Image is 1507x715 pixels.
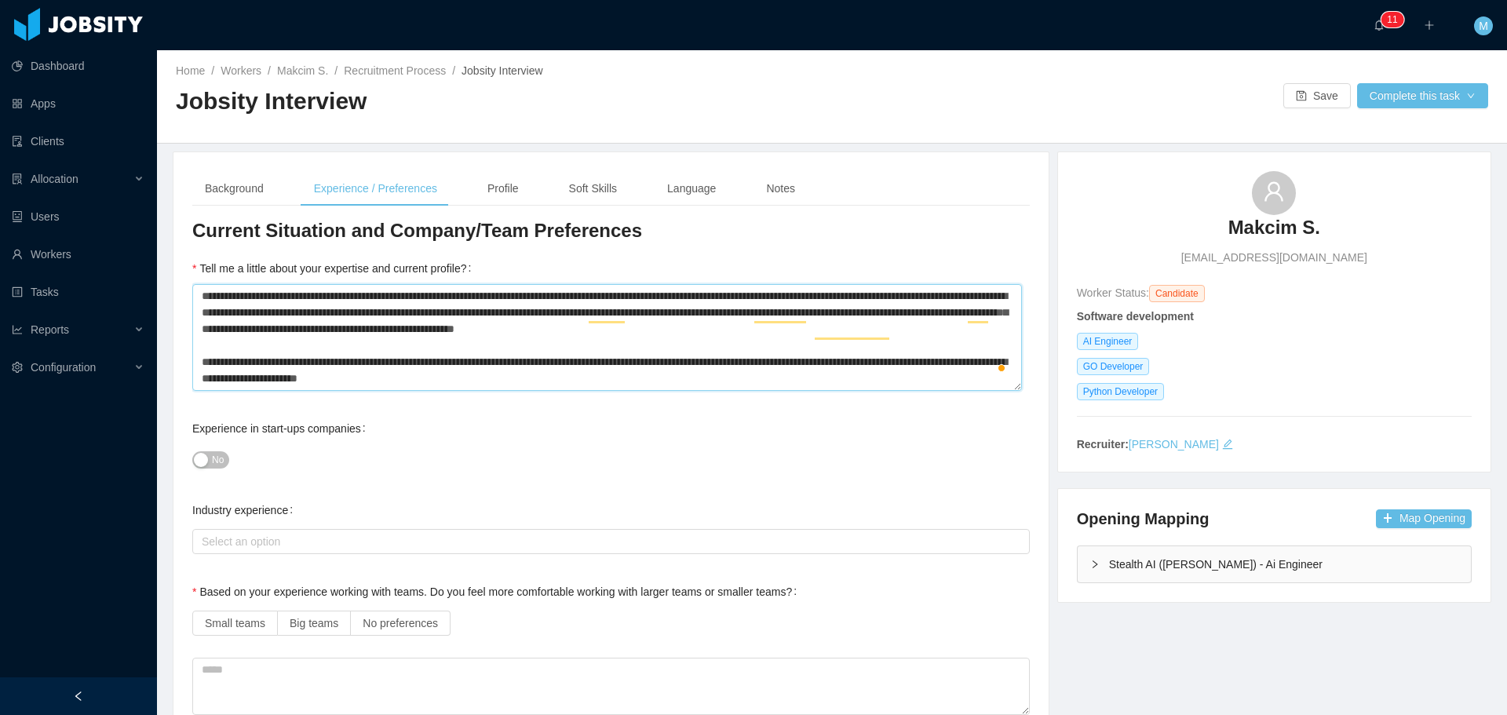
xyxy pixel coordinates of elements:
label: Based on your experience working with teams. Do you feel more comfortable working with larger tea... [192,585,803,598]
div: Language [655,171,728,206]
i: icon: user [1263,181,1285,202]
span: Allocation [31,173,78,185]
span: Python Developer [1077,383,1164,400]
a: Makcim S. [1228,215,1320,250]
i: icon: setting [12,362,23,373]
span: Candidate [1149,285,1205,302]
i: icon: right [1090,560,1100,569]
strong: Software development [1077,310,1194,323]
p: 1 [1392,12,1398,27]
div: Background [192,171,276,206]
i: icon: edit [1222,439,1233,450]
span: / [211,64,214,77]
p: 1 [1387,12,1392,27]
span: [EMAIL_ADDRESS][DOMAIN_NAME] [1181,250,1367,266]
button: icon: plusMap Opening [1376,509,1472,528]
h3: Current Situation and Company/Team Preferences [192,218,1030,243]
i: icon: plus [1424,20,1435,31]
h3: Makcim S. [1228,215,1320,240]
a: Recruitment Process [344,64,446,77]
a: icon: robotUsers [12,201,144,232]
span: AI Engineer [1077,333,1139,350]
h2: Jobsity Interview [176,86,832,118]
a: icon: auditClients [12,126,144,157]
a: [PERSON_NAME] [1129,438,1219,451]
label: Experience in start-ups companies [192,422,372,435]
div: Select an option [202,534,1013,549]
span: / [268,64,271,77]
label: Tell me a little about your expertise and current profile? [192,262,477,275]
button: icon: saveSave [1283,83,1351,108]
button: Complete this taskicon: down [1357,83,1488,108]
span: Big teams [290,617,338,629]
span: GO Developer [1077,358,1150,375]
div: Experience / Preferences [301,171,450,206]
span: M [1479,16,1488,35]
div: Profile [475,171,531,206]
a: Makcim S. [277,64,328,77]
a: Home [176,64,205,77]
div: icon: rightStealth AI ([PERSON_NAME]) - Ai Engineer [1078,546,1471,582]
i: icon: solution [12,173,23,184]
a: Workers [221,64,261,77]
strong: Recruiter: [1077,438,1129,451]
button: Experience in start-ups companies [192,451,229,469]
a: icon: userWorkers [12,239,144,270]
span: Configuration [31,361,96,374]
div: Notes [753,171,808,206]
a: icon: profileTasks [12,276,144,308]
a: icon: pie-chartDashboard [12,50,144,82]
span: Reports [31,323,69,336]
span: / [452,64,455,77]
span: Jobsity Interview [462,64,542,77]
h4: Opening Mapping [1077,508,1210,530]
span: No [212,452,224,468]
span: No preferences [363,617,438,629]
i: icon: line-chart [12,324,23,335]
span: Worker Status: [1077,286,1149,299]
a: icon: appstoreApps [12,88,144,119]
sup: 11 [1381,12,1403,27]
textarea: To enrich screen reader interactions, please activate Accessibility in Grammarly extension settings [192,284,1022,391]
span: Small teams [205,617,265,629]
div: Soft Skills [556,171,629,206]
label: Industry experience [192,504,299,516]
i: icon: bell [1374,20,1385,31]
span: / [334,64,338,77]
input: Industry experience [197,532,206,551]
